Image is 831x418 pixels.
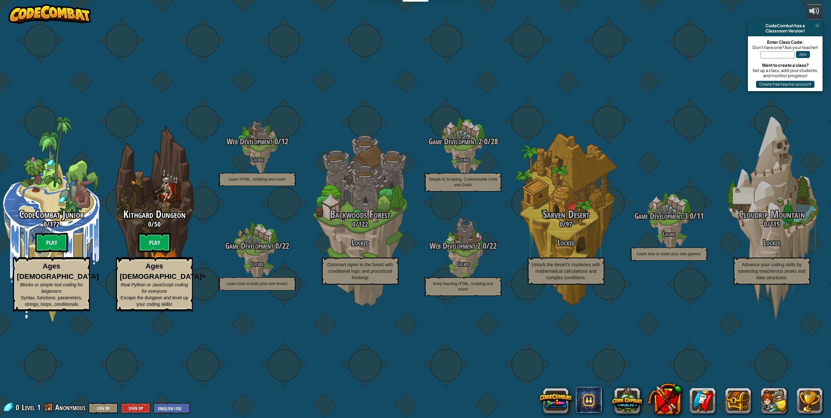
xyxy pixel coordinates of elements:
[617,212,720,221] h3: /
[55,402,85,412] span: Anonymous
[16,402,21,412] span: 0
[89,403,118,413] button: Log In
[43,219,47,229] span: 0
[282,240,289,251] span: 22
[206,156,309,162] h4: Locked
[121,295,188,307] span: Escape the dungeon and level up your coding skills!
[515,238,617,247] h3: Locked
[617,231,720,237] h4: Locked
[352,219,355,229] span: 0
[154,219,161,229] span: 50
[560,219,563,229] span: 0
[309,220,412,228] h3: /
[148,219,151,229] span: 0
[756,81,814,88] button: Create free teacher account
[532,262,600,280] span: Unlock the desert’s mysteries with mathematical calculations and complex conditions.
[412,137,515,146] h3: /
[37,402,41,412] span: 1
[330,207,391,221] span: Backwoods Forest
[543,207,589,221] span: Sarven Desert
[22,402,35,413] span: Level
[429,240,481,251] span: Web Development 2
[227,136,272,147] span: Web Development
[121,403,150,413] button: Sign Up
[21,295,82,307] span: Syntax, functions, parameters, strings, loops, conditionals
[20,282,83,294] span: Blocks or simple text coding for beginners
[120,262,206,280] strong: Ages [DEMOGRAPHIC_DATA]+
[739,207,805,221] span: Cloudrip Mountain
[8,4,92,24] img: CodeCombat - Learn how to code by playing a game
[764,219,767,229] span: 0
[206,261,309,267] h4: Locked
[637,252,701,256] span: Learn how to make your own games!
[50,219,59,229] span: 172
[428,136,482,147] span: Game Development 2
[634,210,688,221] span: Game Development 3
[750,28,820,33] div: Classroom Version!
[515,220,617,228] h3: /
[751,40,819,45] div: Enter Class Code:
[412,261,515,267] h4: Locked
[19,207,84,221] span: CodeCombat Junior
[206,242,309,250] h3: /
[123,207,186,221] span: Kithgard Dungeon
[103,116,206,322] div: Complete previous world to unlock
[433,281,493,292] span: Keep learning HTML, scripting and more!
[770,219,780,229] span: 115
[35,233,68,252] btn: Play
[103,220,206,228] h3: /
[138,233,171,252] btn: Play
[327,262,393,280] span: Outsmart ogres in the forest with conditional logic and procedural thinking!
[720,238,823,247] h3: Locked
[750,23,820,28] div: CodeCombat has a
[272,136,278,147] span: 0
[697,210,704,221] span: 11
[688,210,693,221] span: 0
[481,240,486,251] span: 0
[738,262,806,280] span: Advance your coding skills by traversing treacherous peaks and data structures.
[566,219,572,229] span: 97
[429,177,497,187] span: Simple AI Scripting, Customizable Units and Goals
[227,281,288,286] span: Learn how to build your own levels!
[121,282,188,294] span: Real Python or JavaScript coding for everyone
[806,4,823,19] button: Adjust volume
[720,220,823,228] h3: /
[751,45,819,50] div: Don't have one? Ask your teacher!
[17,262,99,280] strong: Ages [DEMOGRAPHIC_DATA]
[412,242,515,250] h3: /
[309,238,412,247] h3: Locked
[229,177,286,182] span: Learn HTML, scripting and more!
[412,156,515,162] h4: Locked
[358,219,368,229] span: 122
[796,51,810,58] button: Join
[225,240,273,251] span: Game Development
[751,68,819,78] div: Set up a class, add your students, and monitor progress!
[281,136,288,147] span: 12
[482,136,488,147] span: 0
[273,240,279,251] span: 0
[491,136,498,147] span: 28
[751,63,819,68] div: Want to create a class?
[206,137,309,146] h3: /
[490,240,497,251] span: 22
